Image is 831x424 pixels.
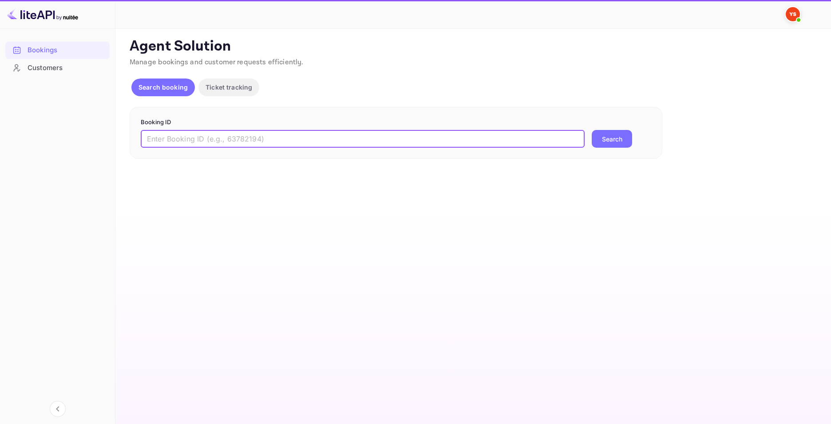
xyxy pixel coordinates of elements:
a: Bookings [5,42,110,58]
button: Collapse navigation [50,401,66,417]
div: Customers [5,59,110,77]
a: Customers [5,59,110,76]
span: Manage bookings and customer requests efficiently. [130,58,304,67]
div: Customers [28,63,105,73]
p: Agent Solution [130,38,815,55]
img: Yandex Support [786,7,800,21]
div: Bookings [28,45,105,55]
div: Bookings [5,42,110,59]
img: LiteAPI logo [7,7,78,21]
p: Search booking [138,82,188,92]
p: Booking ID [141,118,651,127]
input: Enter Booking ID (e.g., 63782194) [141,130,585,148]
button: Search [592,130,632,148]
p: Ticket tracking [206,82,252,92]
